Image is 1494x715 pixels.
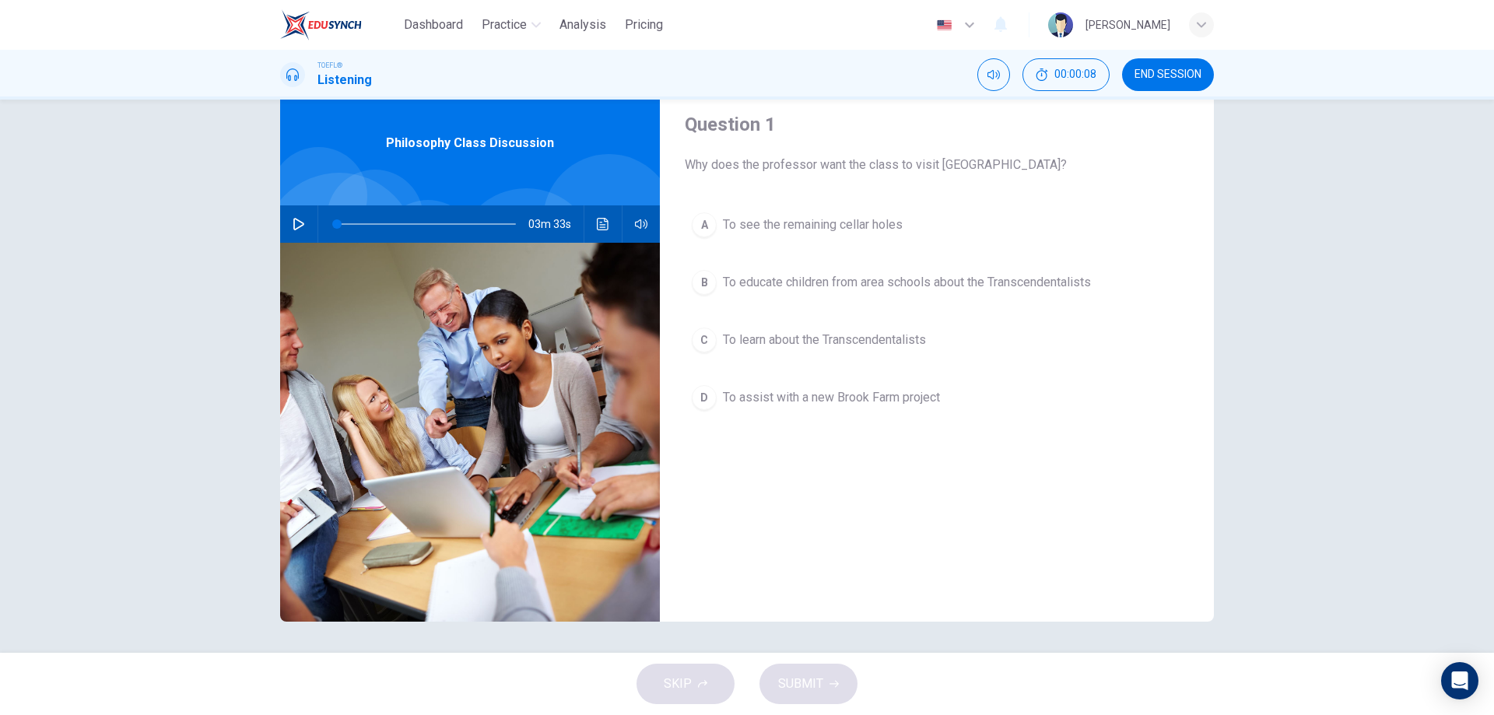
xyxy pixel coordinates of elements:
[280,9,362,40] img: EduSynch logo
[977,58,1010,91] div: Mute
[553,11,612,39] button: Analysis
[723,216,903,234] span: To see the remaining cellar holes
[692,385,717,410] div: D
[685,321,1189,359] button: CTo learn about the Transcendentalists
[398,11,469,39] button: Dashboard
[723,388,940,407] span: To assist with a new Brook Farm project
[280,243,660,622] img: Philosophy Class Discussion
[1135,68,1201,81] span: END SESSION
[475,11,547,39] button: Practice
[692,212,717,237] div: A
[692,328,717,352] div: C
[723,273,1091,292] span: To educate children from area schools about the Transcendentalists
[625,16,663,34] span: Pricing
[591,205,615,243] button: Click to see the audio transcription
[685,263,1189,302] button: BTo educate children from area schools about the Transcendentalists
[1054,68,1096,81] span: 00:00:08
[1085,16,1170,34] div: [PERSON_NAME]
[723,331,926,349] span: To learn about the Transcendentalists
[559,16,606,34] span: Analysis
[685,156,1189,174] span: Why does the professor want the class to visit [GEOGRAPHIC_DATA]?
[317,60,342,71] span: TOEFL®
[404,16,463,34] span: Dashboard
[386,134,554,152] span: Philosophy Class Discussion
[685,112,1189,137] h4: Question 1
[1441,662,1478,699] div: Open Intercom Messenger
[1048,12,1073,37] img: Profile picture
[619,11,669,39] button: Pricing
[692,270,717,295] div: B
[1022,58,1110,91] button: 00:00:08
[1022,58,1110,91] div: Hide
[685,378,1189,417] button: DTo assist with a new Brook Farm project
[317,71,372,89] h1: Listening
[1122,58,1214,91] button: END SESSION
[280,9,398,40] a: EduSynch logo
[935,19,954,31] img: en
[528,205,584,243] span: 03m 33s
[685,205,1189,244] button: ATo see the remaining cellar holes
[482,16,527,34] span: Practice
